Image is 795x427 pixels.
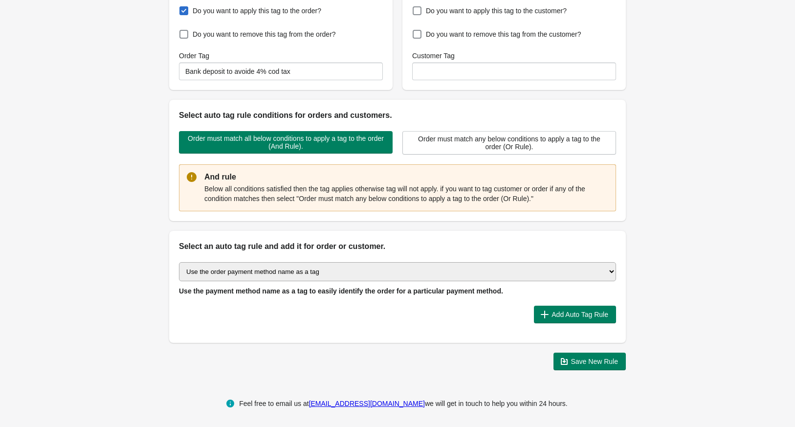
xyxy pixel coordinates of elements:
span: Do you want to remove this tag from the customer? [426,29,581,39]
p: Below all conditions satisfied then the tag applies otherwise tag will not apply. if you want to ... [204,184,608,203]
span: Order must match any below conditions to apply a tag to the order (Or Rule). [411,135,608,151]
button: Order must match any below conditions to apply a tag to the order (Or Rule). [402,131,616,155]
span: Do you want to remove this tag from the order? [193,29,336,39]
div: Feel free to email us at we will get in touch to help you within 24 hours. [239,398,568,409]
button: Add Auto Tag Rule [534,306,616,323]
h2: Select an auto tag rule and add it for order or customer. [179,241,616,252]
span: Do you want to apply this tag to the customer? [426,6,567,16]
button: Order must match all below conditions to apply a tag to the order (And Rule). [179,131,393,154]
span: Add Auto Tag Rule [552,311,608,318]
h2: Select auto tag rule conditions for orders and customers. [179,110,616,121]
p: And rule [204,171,608,183]
span: Order must match all below conditions to apply a tag to the order (And Rule). [187,135,385,150]
span: Use the payment method name as a tag to easily identify the order for a particular payment method. [179,287,503,295]
span: Do you want to apply this tag to the order? [193,6,321,16]
label: Order Tag [179,51,209,61]
span: Save New Rule [571,358,618,365]
label: Customer Tag [412,51,455,61]
a: [EMAIL_ADDRESS][DOMAIN_NAME] [309,400,425,407]
button: Save New Rule [553,353,626,370]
